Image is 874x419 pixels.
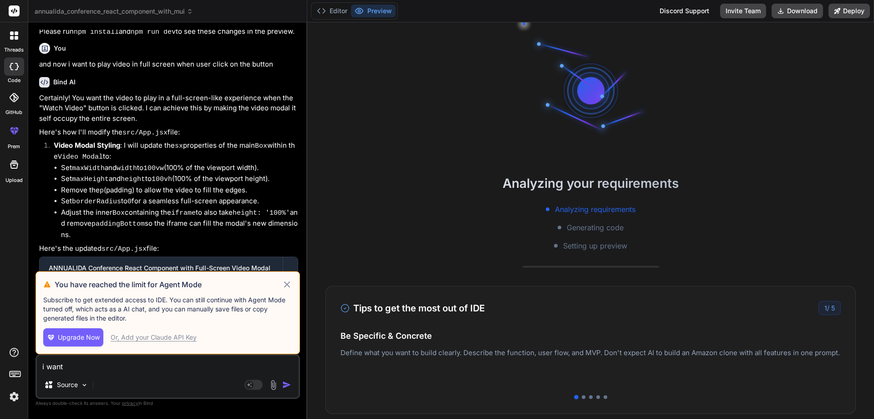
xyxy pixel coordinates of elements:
label: Upload [5,176,23,184]
label: threads [4,46,24,54]
li: Adjust the inner containing the to also take and remove so the iframe can fill the modal's new di... [61,207,298,240]
span: Generating code [567,222,624,233]
button: Invite Team [720,4,766,18]
button: Preview [351,5,396,17]
div: Or, Add your Claude API Key [111,333,197,342]
img: icon [282,380,291,389]
p: Please run and to see these changes in the preview. [39,26,298,38]
code: src/App.jsx [102,245,147,253]
button: Editor [313,5,351,17]
p: Subscribe to get extended access to IDE. You can still continue with Agent Mode turned off, which... [43,295,292,323]
h6: Bind AI [53,78,76,87]
code: 100vw [143,165,164,172]
h2: Analyzing your requirements [307,174,874,193]
span: Setting up preview [563,240,627,251]
code: sx [175,142,183,150]
code: height [121,176,145,183]
button: ANNUALIDA Conference React Component with Full-Screen Video ModalClick to open Workbench [40,257,283,287]
label: GitHub [5,109,22,116]
span: annualida_conference_react_component_with_mui [35,7,193,16]
span: Upgrade Now [58,333,100,342]
code: Box [112,209,125,217]
li: Set and to (100% of the viewport width). [61,163,298,174]
span: 1 [824,304,827,312]
img: settings [6,389,22,404]
button: Upgrade Now [43,328,103,347]
code: maxWidth [72,165,105,172]
textarea: i want [37,356,299,372]
div: / [818,301,841,315]
span: 5 [831,304,835,312]
span: Analyzing requirements [555,204,635,215]
li: Remove the (padding) to allow the video to fill the edges. [61,185,298,197]
code: height: '100%' [233,209,290,217]
code: iframe [171,209,196,217]
code: npm install [74,28,119,36]
label: code [8,77,20,84]
p: Here's the updated file: [39,243,298,255]
li: Set to for a seamless full-screen appearance. [61,196,298,207]
button: Deploy [828,4,870,18]
div: Discord Support [654,4,715,18]
span: privacy [122,400,138,406]
code: width [117,165,137,172]
code: src/App.jsx [122,129,168,137]
p: Certainly! You want the video to play in a full-screen-like experience when the "Watch Video" but... [39,93,298,124]
strong: Video Modal Styling [54,141,120,150]
code: Video Modal [58,153,103,161]
img: Pick Models [81,381,88,389]
p: and now i want to play video in full screen when user click on the button [39,59,298,70]
h6: You [54,44,66,53]
label: prem [8,143,20,150]
li: : I will update the properties of the main within the to: [46,140,298,240]
code: p [100,187,104,195]
code: Box [255,142,267,150]
code: maxHeight [72,176,109,183]
code: 0 [127,198,132,206]
code: paddingBottom [91,220,145,228]
h3: You have reached the limit for Agent Mode [55,279,282,290]
h4: Be Specific & Concrete [340,330,841,342]
div: ANNUALIDA Conference React Component with Full-Screen Video Modal [49,264,274,273]
code: borderRadius [72,198,121,206]
h3: Tips to get the most out of IDE [340,301,485,315]
code: npm run dev [131,28,176,36]
code: 100vh [152,176,172,183]
button: Download [772,4,823,18]
p: Here's how I'll modify the file: [39,127,298,139]
p: Source [57,380,78,389]
p: Always double-check its answers. Your in Bind [36,399,300,408]
img: attachment [268,380,279,390]
li: Set and to (100% of the viewport height). [61,174,298,185]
